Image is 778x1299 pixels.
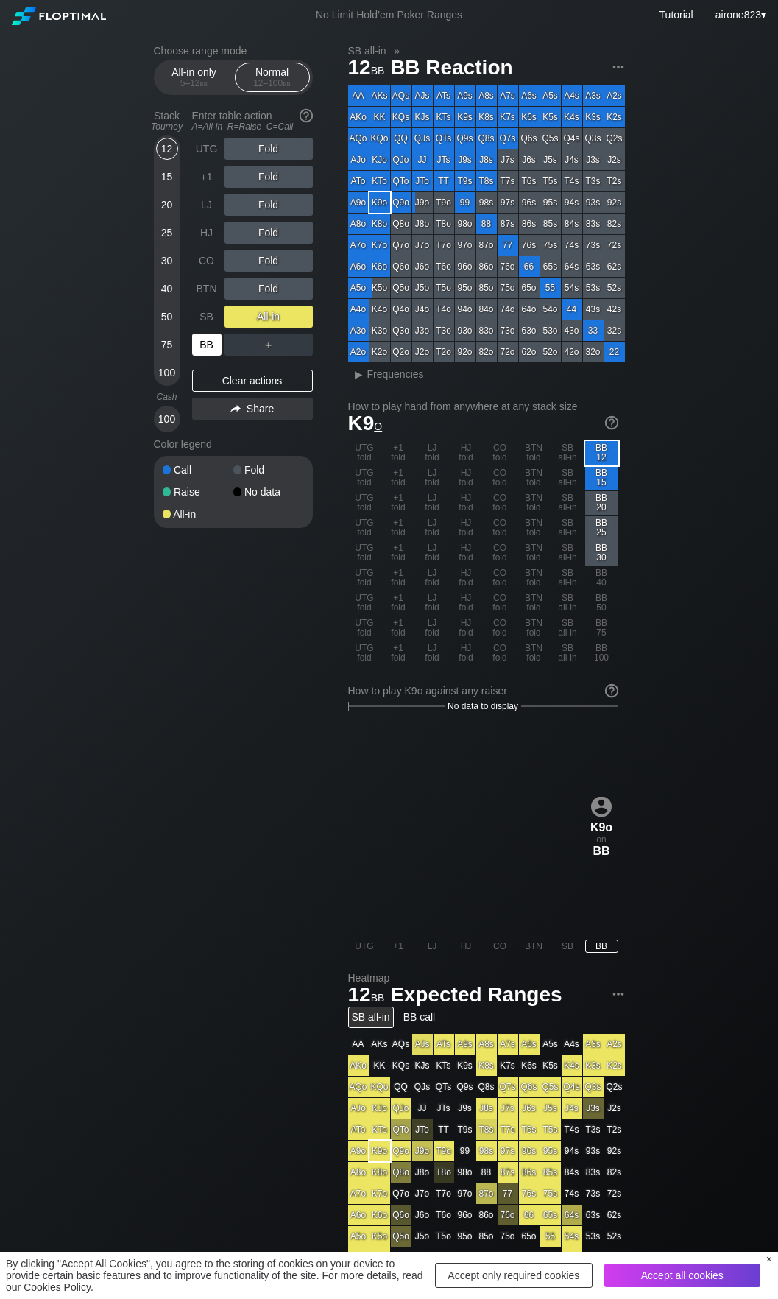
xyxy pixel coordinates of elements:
div: BTN fold [517,441,551,465]
div: 63o [519,320,540,341]
div: 15 [156,166,178,188]
div: K3s [583,107,604,127]
div: A9s [455,85,475,106]
div: CO fold [484,466,517,490]
div: Q3o [391,320,411,341]
div: 54o [540,299,561,320]
span: bb [283,78,291,88]
span: BB Reaction [388,57,514,81]
div: 100 [156,408,178,430]
div: A4o [348,299,369,320]
div: Raise [163,487,233,497]
div: A2s [604,85,625,106]
div: A8o [348,214,369,234]
div: BTN fold [517,591,551,616]
div: Q9o [391,192,411,213]
img: ellipsis.fd386fe8.svg [610,59,626,75]
div: 75o [498,278,518,298]
div: Q5o [391,278,411,298]
div: 93o [455,320,475,341]
div: QTo [391,171,411,191]
div: 42o [562,342,582,362]
a: Cookies Policy [24,1281,91,1293]
div: Q4s [562,128,582,149]
div: 95s [540,192,561,213]
div: 94s [562,192,582,213]
div: BTN fold [517,491,551,515]
div: All-in [163,509,233,519]
div: 53o [540,320,561,341]
div: 33 [583,320,604,341]
div: +1 fold [382,616,415,641]
div: SB all-in [551,491,584,515]
div: Q5s [540,128,561,149]
div: 76s [519,235,540,256]
div: ATo [348,171,369,191]
div: K7o [369,235,390,256]
div: 84o [476,299,497,320]
div: UTG fold [348,566,381,591]
div: A7s [498,85,518,106]
div: LJ fold [416,541,449,566]
div: QJs [412,128,433,149]
div: 42s [604,299,625,320]
div: Q9s [455,128,475,149]
div: BB 50 [585,591,618,616]
div: KTo [369,171,390,191]
div: BB 20 [585,491,618,515]
div: 93s [583,192,604,213]
div: K2o [369,342,390,362]
div: LJ [192,194,222,216]
div: K6s [519,107,540,127]
div: T2s [604,171,625,191]
span: K9 [348,412,383,434]
div: KQo [369,128,390,149]
div: T8s [476,171,497,191]
div: HJ fold [450,466,483,490]
div: 74o [498,299,518,320]
div: 55 [540,278,561,298]
div: 82s [604,214,625,234]
div: 87o [476,235,497,256]
div: AKo [348,107,369,127]
div: K4o [369,299,390,320]
div: A8s [476,85,497,106]
div: K2s [604,107,625,127]
div: JTo [412,171,433,191]
div: SB all-in [551,466,584,490]
div: Fold [224,166,313,188]
div: 92s [604,192,625,213]
div: 32o [583,342,604,362]
div: AJo [348,149,369,170]
a: Tutorial [659,9,693,21]
div: UTG [192,138,222,160]
div: 92o [455,342,475,362]
div: 25 [156,222,178,244]
div: K3o [369,320,390,341]
div: Cash [148,392,186,402]
div: JTs [434,149,454,170]
div: CO fold [484,516,517,541]
div: UTG fold [348,491,381,515]
div: Fold [233,465,304,475]
div: K8o [369,214,390,234]
span: » [386,45,408,57]
div: +1 fold [382,591,415,616]
div: 54s [562,278,582,298]
div: J2o [412,342,433,362]
div: Q8s [476,128,497,149]
div: 62o [519,342,540,362]
div: +1 fold [382,441,415,465]
div: 53s [583,278,604,298]
div: 85o [476,278,497,298]
div: T7s [498,171,518,191]
div: 100 [156,362,178,384]
div: AJs [412,85,433,106]
div: Fold [224,278,313,300]
div: T2o [434,342,454,362]
div: J3s [583,149,604,170]
img: ellipsis.fd386fe8.svg [610,986,626,1002]
div: QQ [391,128,411,149]
div: 85s [540,214,561,234]
div: 76o [498,256,518,277]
